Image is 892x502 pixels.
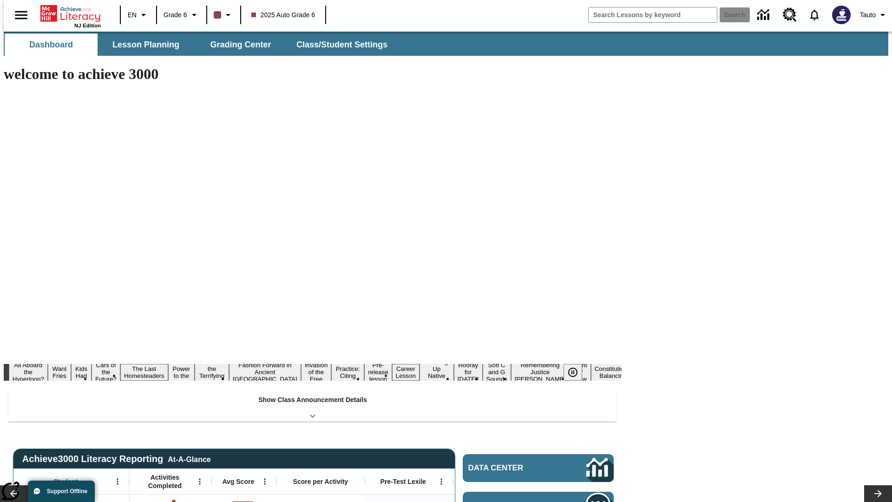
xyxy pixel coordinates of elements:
a: Resource Center, Will open in new tab [777,2,802,27]
button: Slide 3 Dirty Jobs Kids Had To Do [71,350,92,395]
button: Slide 2 Do You Want Fries With That? [48,350,71,395]
span: Pre-Test Lexile [380,477,426,486]
button: Slide 11 Pre-release lesson [364,360,392,384]
span: EN [128,10,137,20]
button: Class/Student Settings [289,33,395,56]
button: Pause [564,364,582,381]
button: Slide 13 Cooking Up Native Traditions [420,357,454,388]
button: Slide 8 Fashion Forward in Ancient Rome [229,360,301,384]
button: Grade: Grade 6, Select a grade [160,7,203,23]
span: Achieve3000 Literacy Reporting [22,454,211,464]
h1: welcome to achieve 3000 [4,66,622,83]
span: Activities Completed [134,473,196,490]
span: Tauto [860,10,876,20]
span: Score per Activity [293,477,348,486]
button: Support Offline [28,481,95,502]
button: Slide 18 The Constitution's Balancing Act [591,357,636,388]
button: Grading Center [194,33,287,56]
button: Open Menu [434,475,448,489]
button: Open Menu [193,475,207,489]
button: Slide 12 Career Lesson [392,364,420,381]
button: Profile/Settings [856,7,892,23]
img: Avatar [832,6,851,24]
a: Data Center [752,2,777,28]
a: Notifications [802,3,826,27]
button: Language: EN, Select a language [124,7,153,23]
button: Open side menu [7,1,35,29]
button: Select a new avatar [826,3,856,27]
a: Home [40,4,101,23]
button: Slide 7 Attack of the Terrifying Tomatoes [195,357,229,388]
span: Data Center [468,463,555,473]
span: Avg Score [222,477,254,486]
button: Slide 10 Mixed Practice: Citing Evidence [331,357,364,388]
span: Student [53,477,78,486]
button: Open Menu [258,475,272,489]
button: Slide 6 Solar Power to the People [168,357,195,388]
button: Slide 9 The Invasion of the Free CD [301,353,332,391]
button: Slide 15 Soft C and G Sounds [483,360,511,384]
div: Pause [564,364,591,381]
span: Support Offline [47,488,87,495]
button: Slide 5 The Last Homesteaders [120,364,168,381]
div: Show Class Announcement Details [8,390,617,422]
div: SubNavbar [4,33,396,56]
p: Show Class Announcement Details [258,395,367,405]
a: Data Center [463,454,614,482]
div: Home [40,3,101,28]
span: NJ Edition [74,23,101,28]
div: SubNavbar [4,32,888,56]
input: search field [589,7,717,22]
button: Slide 4 Cars of the Future? [92,360,120,384]
button: Slide 16 Remembering Justice O'Connor [511,360,570,384]
span: Grade 6 [164,10,187,20]
button: Dashboard [5,33,98,56]
button: Slide 1 All Aboard the Hyperloop? [9,360,48,384]
button: Slide 14 Hooray for Constitution Day! [454,360,483,384]
button: Lesson carousel, Next [864,485,892,502]
span: 2025 Auto Grade 6 [251,10,315,20]
button: Open Menu [111,475,125,489]
button: Class color is dark brown. Change class color [210,7,237,23]
div: At-A-Glance [168,454,210,464]
button: Lesson Planning [99,33,192,56]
